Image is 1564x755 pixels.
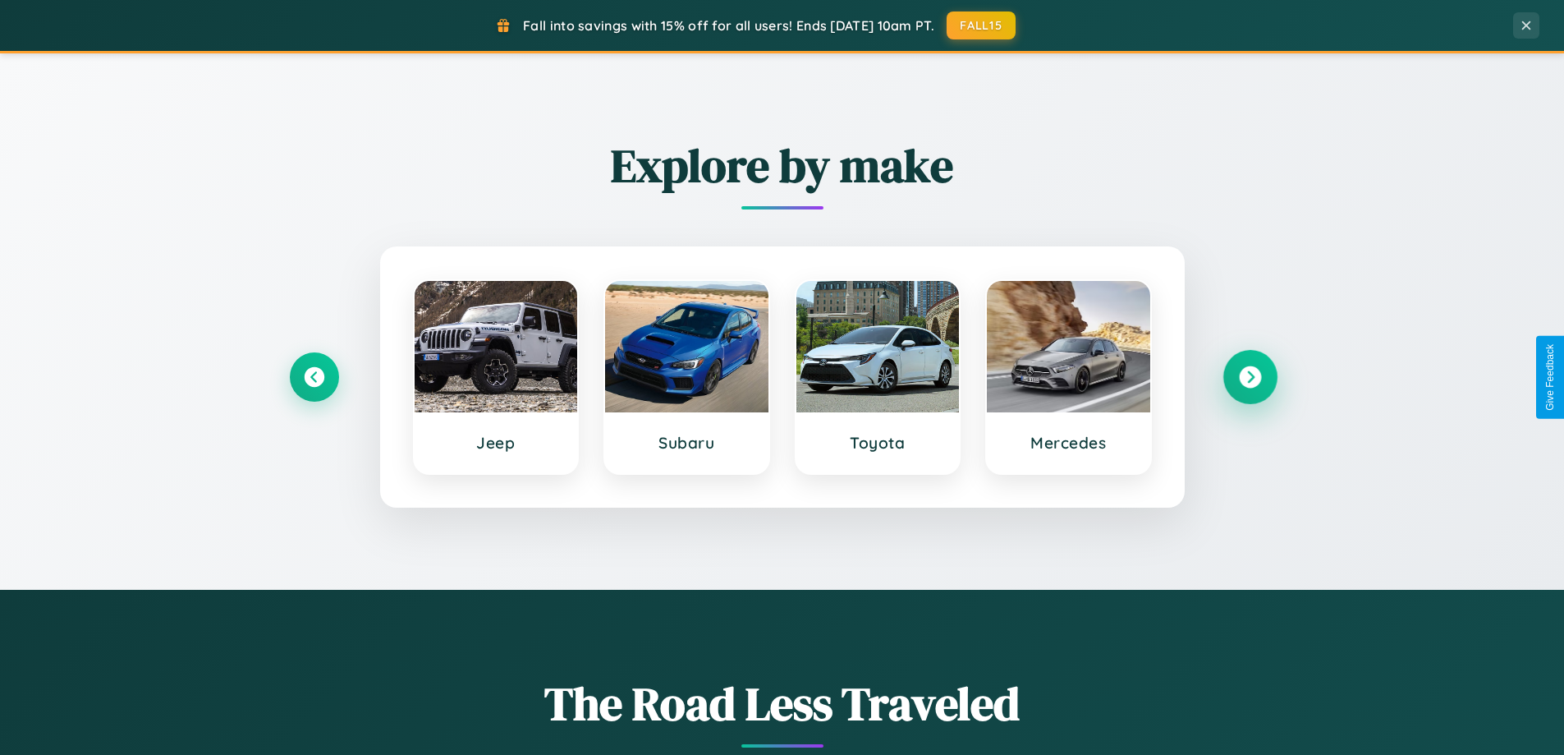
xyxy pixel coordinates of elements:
[1003,433,1134,453] h3: Mercedes
[431,433,562,453] h3: Jeep
[523,17,934,34] span: Fall into savings with 15% off for all users! Ends [DATE] 10am PT.
[947,12,1016,39] button: FALL15
[813,433,943,453] h3: Toyota
[290,134,1275,197] h2: Explore by make
[1544,344,1556,411] div: Give Feedback
[621,433,752,453] h3: Subaru
[290,672,1275,735] h1: The Road Less Traveled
